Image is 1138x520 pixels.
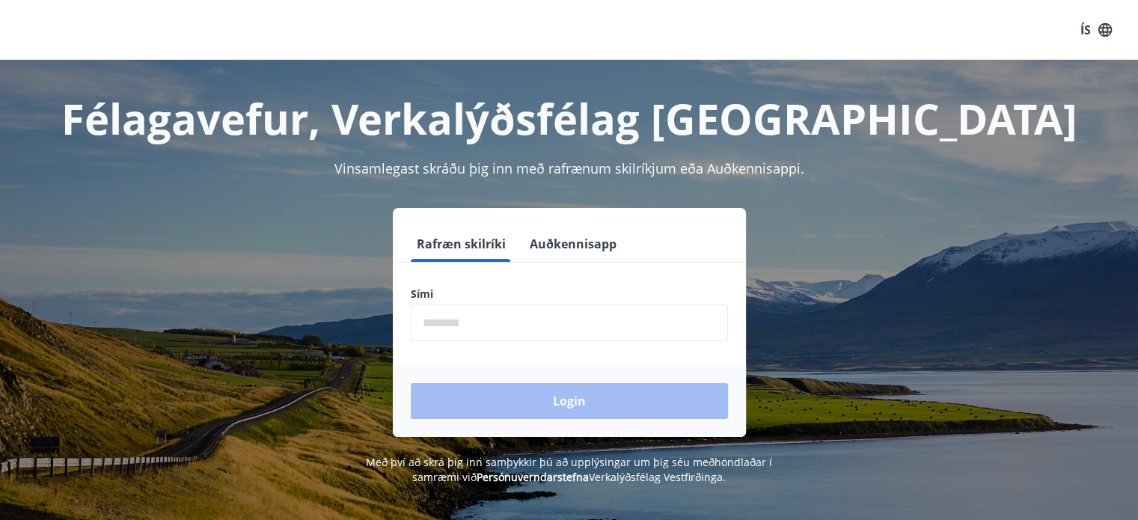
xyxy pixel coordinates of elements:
h1: Félagavefur, Verkalýðsfélag [GEOGRAPHIC_DATA] [49,90,1090,147]
button: ÍS [1072,16,1120,43]
span: Með því að skrá þig inn samþykkir þú að upplýsingar um þig séu meðhöndlaðar í samræmi við Verkalý... [366,455,772,484]
label: Sími [411,287,728,302]
a: Persónuverndarstefna [477,470,589,484]
span: Vinsamlegast skráðu þig inn með rafrænum skilríkjum eða Auðkennisappi. [334,159,804,177]
button: Auðkennisapp [524,226,622,262]
button: Rafræn skilríki [411,226,512,262]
